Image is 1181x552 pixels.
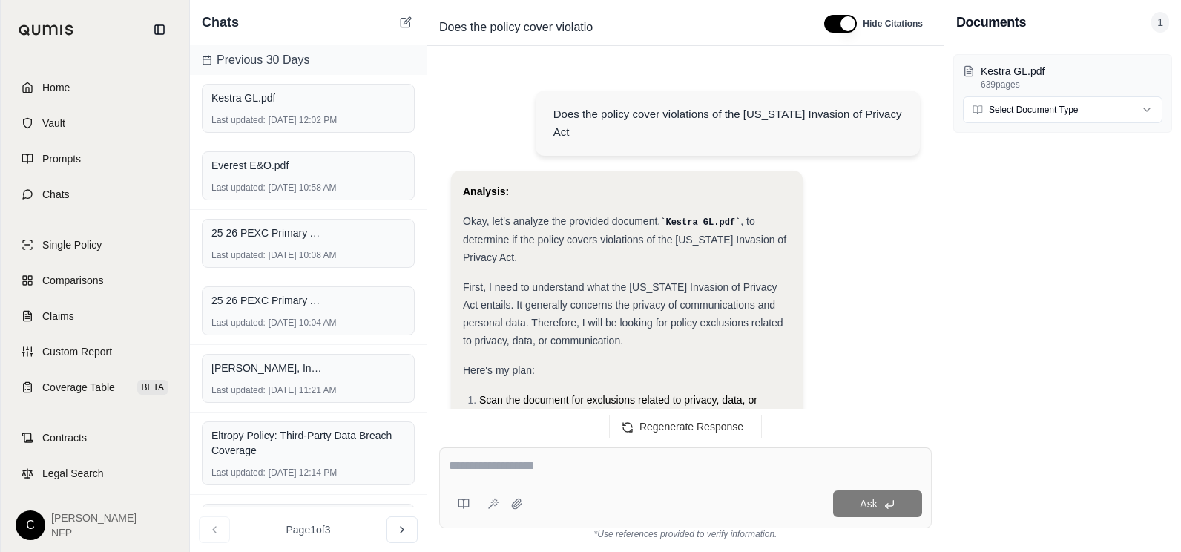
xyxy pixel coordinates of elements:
span: Last updated: [211,317,266,329]
span: Prompts [42,151,81,166]
span: Claims [42,309,74,323]
span: Okay, let's analyze the provided document, [463,215,660,227]
span: Legal Search [42,466,104,481]
button: Regenerate Response [609,415,762,438]
h3: Documents [956,12,1026,33]
div: Edit Title [433,16,806,39]
span: Page 1 of 3 [286,522,331,537]
span: Ask [860,498,877,510]
span: Everest E&O.pdf [211,158,289,173]
a: Contracts [10,421,180,454]
span: First, I need to understand what the [US_STATE] Invasion of Privacy Act entails. It generally con... [463,281,783,346]
span: Does the policy cover violatio [433,16,599,39]
a: Claims [10,300,180,332]
strong: Analysis: [463,185,509,197]
div: [DATE] 11:21 AM [211,384,405,396]
button: Kestra GL.pdf639pages [963,64,1162,91]
img: Qumis Logo [19,24,74,36]
button: Collapse sidebar [148,18,171,42]
a: Comparisons [10,264,180,297]
div: Does the policy cover violations of the [US_STATE] Invasion of Privacy Act [553,105,902,141]
button: New Chat [397,13,415,31]
code: Kestra GL.pdf [660,217,740,228]
span: 25 26 PEXC Primary Allianz Policy - Eos Fitness.pdf [211,226,323,240]
span: , to determine if the policy covers violations of the [US_STATE] Invasion of Privacy Act. [463,215,786,263]
div: [DATE] 10:08 AM [211,249,405,261]
span: Last updated: [211,467,266,479]
div: [DATE] 10:04 AM [211,317,405,329]
span: Kestra GL.pdf [211,91,275,105]
div: Previous 30 Days [190,45,427,75]
span: Single Policy [42,237,102,252]
span: BETA [137,380,168,395]
span: Last updated: [211,249,266,261]
a: Vault [10,107,180,139]
span: Here's my plan: [463,364,535,376]
div: [DATE] 10:58 AM [211,182,405,194]
span: Scan the document for exclusions related to privacy, data, or communication. [479,394,757,424]
span: [PERSON_NAME] [51,510,136,525]
span: 25 26 PEXC Primary Allianz Policy - Runoff Endt - Eos Fitness.pdf [211,293,323,308]
span: Hide Citations [863,18,923,30]
span: Custom Report [42,344,112,359]
a: Custom Report [10,335,180,368]
a: Prompts [10,142,180,175]
span: Contracts [42,430,87,445]
span: Vault [42,116,65,131]
p: Kestra GL.pdf [981,64,1162,79]
a: Legal Search [10,457,180,490]
a: Single Policy [10,229,180,261]
div: *Use references provided to verify information. [439,528,932,540]
span: Last updated: [211,114,266,126]
span: NFP [51,525,136,540]
div: Eltropy Policy: Third-Party Data Breach Coverage [211,428,405,458]
a: Coverage TableBETA [10,371,180,404]
button: Ask [833,490,922,517]
div: [DATE] 12:14 PM [211,467,405,479]
p: 639 pages [981,79,1162,91]
span: Last updated: [211,182,266,194]
span: [PERSON_NAME], Inc - Policy - PLM-CB-SF0EEOKH6-003.pdf [211,361,323,375]
span: Chats [202,12,239,33]
span: Home [42,80,70,95]
a: Home [10,71,180,104]
span: 1 [1151,12,1169,33]
span: Chats [42,187,70,202]
span: Comparisons [42,273,103,288]
span: Regenerate Response [639,421,743,433]
a: Chats [10,178,180,211]
span: Last updated: [211,384,266,396]
span: Coverage Table [42,380,115,395]
div: C [16,510,45,540]
div: [DATE] 12:02 PM [211,114,405,126]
